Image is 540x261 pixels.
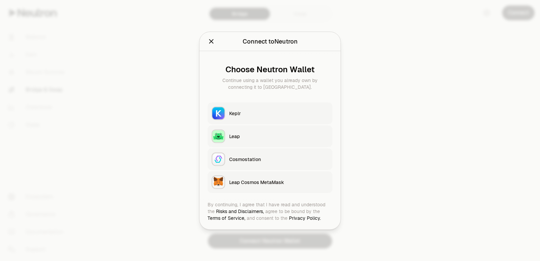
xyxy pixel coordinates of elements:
[212,107,224,119] img: Keplr
[212,130,224,142] img: Leap
[212,153,224,165] img: Cosmostation
[229,110,328,116] div: Keplr
[213,64,327,74] div: Choose Neutron Wallet
[208,125,332,147] button: LeapLeap
[212,176,224,188] img: Leap Cosmos MetaMask
[208,148,332,170] button: CosmostationCosmostation
[208,215,245,221] a: Terms of Service,
[208,171,332,193] button: Leap Cosmos MetaMaskLeap Cosmos MetaMask
[213,77,327,90] div: Continue using a wallet you already own by connecting it to [GEOGRAPHIC_DATA].
[208,201,332,221] div: By continuing, I agree that I have read and understood the agree to be bound by the and consent t...
[216,208,264,214] a: Risks and Disclaimers,
[229,179,328,185] div: Leap Cosmos MetaMask
[243,36,298,46] div: Connect to Neutron
[208,102,332,124] button: KeplrKeplr
[208,36,215,46] button: Close
[229,133,328,139] div: Leap
[229,156,328,162] div: Cosmostation
[289,215,321,221] a: Privacy Policy.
